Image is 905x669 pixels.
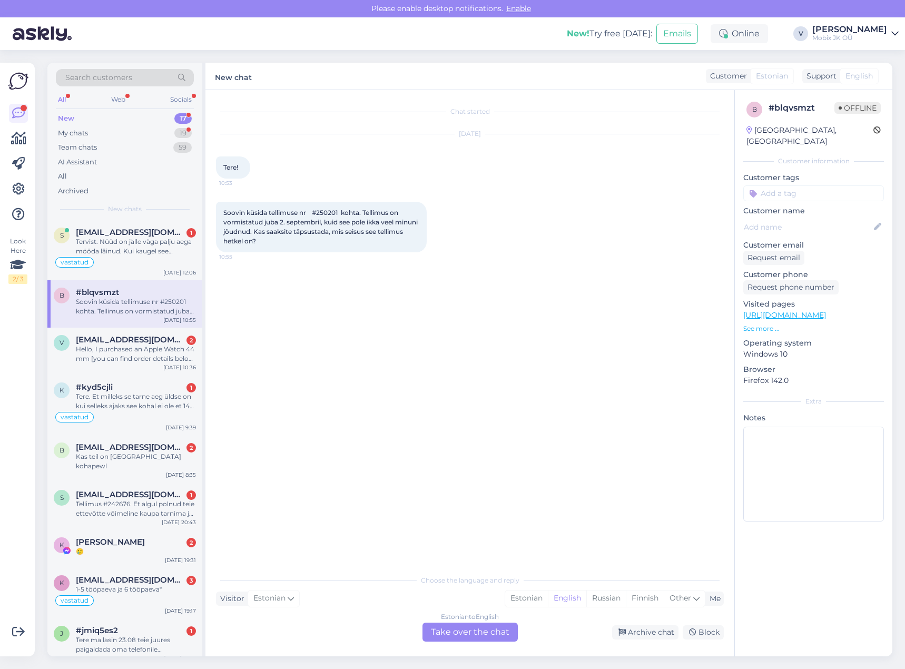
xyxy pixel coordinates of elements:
span: Soovin küsida tellimuse nr #250201 kohta. Tellimus on vormistatud juba 2. septembril, kuid see po... [223,209,419,245]
div: Soovin küsida tellimuse nr #250201 kohta. Tellimus on vormistatud juba 2. septembril, kuid see po... [76,297,196,316]
div: 🥲 [76,547,196,556]
div: 1 [186,490,196,500]
div: 1 [186,626,196,636]
div: Finnish [626,591,664,606]
p: Customer name [743,205,884,217]
span: Search customers [65,72,132,83]
div: Request email [743,251,804,265]
span: #jmiq5es2 [76,626,118,635]
div: AI Assistant [58,157,97,168]
div: Request phone number [743,280,839,294]
p: Browser [743,364,884,375]
div: Mobix JK OÜ [812,34,887,42]
span: Tere! [223,163,238,171]
div: [DATE] 17:57 [164,654,196,662]
button: Emails [656,24,698,44]
p: Windows 10 [743,349,884,360]
a: [PERSON_NAME]Mobix JK OÜ [812,25,899,42]
div: Online [711,24,768,43]
span: b [60,291,64,299]
input: Add a tag [743,185,884,201]
div: [DATE] [216,129,724,139]
span: sulev.maesaar@gmail.com [76,228,185,237]
span: kunnissandra@gmail.com [76,575,185,585]
b: New! [567,28,589,38]
div: Tellimus #242676. Et algul polnud teie ettevõtte võimeline kaupa tarnima ja nüüd pole isegi võime... [76,499,196,518]
div: Estonian to English [441,612,499,622]
p: Notes [743,412,884,424]
div: 1 [186,383,196,392]
div: Block [683,625,724,640]
span: Other [670,593,691,603]
div: 2 [186,443,196,452]
span: Enable [503,4,534,13]
a: [URL][DOMAIN_NAME] [743,310,826,320]
div: [PERSON_NAME] [812,25,887,34]
div: Tere ma lasin 23.08 teie juures paigaldada oma telefonile kaitseklaasi, aga see hakkas lahtitulem... [76,635,196,654]
div: Socials [168,93,194,106]
p: Operating system [743,338,884,349]
div: 1 [186,228,196,238]
div: 2 [186,538,196,547]
div: Me [705,593,721,604]
div: [DATE] 10:36 [163,363,196,371]
div: 1-5 tööpaeva ja 6 tööpaeva* [76,585,196,594]
div: # blqvsmzt [769,102,834,114]
div: All [58,171,67,182]
span: English [845,71,873,82]
input: Add name [744,221,872,233]
div: 19 [174,128,192,139]
div: Web [109,93,127,106]
div: [GEOGRAPHIC_DATA], [GEOGRAPHIC_DATA] [746,125,873,147]
div: Tervist. Nüüd on jälle väga palju aega mööda läinud. Kui kaugel see tagasimakse teostamine on? #2... [76,237,196,256]
div: 2 / 3 [8,274,27,284]
span: 10:53 [219,179,259,187]
span: vuqarqasimov@gmail.com [76,335,185,345]
span: Estonian [253,593,286,604]
div: Estonian [505,591,548,606]
div: English [548,591,586,606]
img: Askly Logo [8,71,28,91]
div: Kas teil on [GEOGRAPHIC_DATA] kohapewl [76,452,196,471]
div: [DATE] 20:43 [162,518,196,526]
div: Customer [706,71,747,82]
div: V [793,26,808,41]
span: birgitpost0@gmail.com [76,442,185,452]
p: Firefox 142.0 [743,375,884,386]
div: New [58,113,74,124]
span: K [60,541,64,549]
span: #kyd5cjli [76,382,113,392]
div: Visitor [216,593,244,604]
span: vastatud [61,259,88,265]
div: Archive chat [612,625,678,640]
div: Take over the chat [422,623,518,642]
label: New chat [215,69,252,83]
div: Choose the language and reply [216,576,724,585]
span: vastatud [61,414,88,420]
div: 17 [174,113,192,124]
span: Estonian [756,71,788,82]
div: [DATE] 19:31 [165,556,196,564]
div: 3 [186,576,196,585]
span: Karina Terras [76,537,145,547]
span: b [60,446,64,454]
p: See more ... [743,324,884,333]
span: Offline [834,102,881,114]
div: Team chats [58,142,97,153]
p: Visited pages [743,299,884,310]
p: Customer phone [743,269,884,280]
div: 59 [173,142,192,153]
span: s [60,494,64,501]
div: Support [802,71,837,82]
span: k [60,386,64,394]
div: Try free [DATE]: [567,27,652,40]
div: Chat started [216,107,724,116]
span: k [60,579,64,587]
div: Extra [743,397,884,406]
div: Look Here [8,237,27,284]
div: All [56,93,68,106]
span: #blqvsmzt [76,288,119,297]
span: 10:55 [219,253,259,261]
div: Tere. Et milleks se tarne aeg üldse on kui selleks ajaks see kohal ei ole et 14 tööpäeva möödas j... [76,392,196,411]
div: [DATE] 10:55 [163,316,196,324]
